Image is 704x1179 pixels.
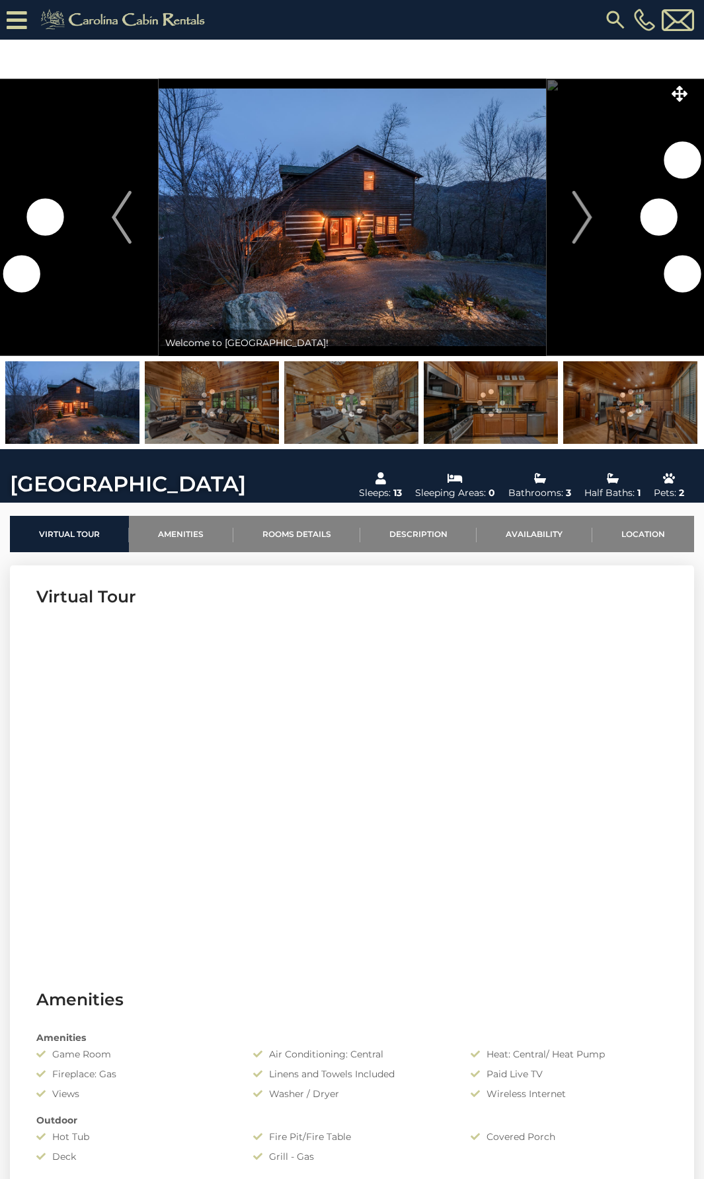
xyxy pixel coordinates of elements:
img: 169221561 [145,361,279,444]
a: Description [360,516,477,552]
div: Views [26,1087,243,1100]
a: Location [592,516,694,552]
img: 169221564 [424,361,558,444]
h3: Virtual Tour [36,585,668,608]
div: Outdoor [26,1114,678,1127]
img: Khaki-logo.png [34,7,216,33]
button: Next [545,79,619,356]
div: Deck [26,1150,243,1163]
button: Previous [85,79,159,356]
a: Virtual Tour [10,516,129,552]
img: search-regular.svg [604,8,627,32]
div: Wireless Internet [461,1087,678,1100]
div: Game Room [26,1048,243,1061]
div: Washer / Dryer [243,1087,460,1100]
div: Welcome to [GEOGRAPHIC_DATA]! [159,330,546,356]
h3: Amenities [36,988,668,1011]
div: Linens and Towels Included [243,1067,460,1081]
a: Availability [477,516,592,552]
div: Paid Live TV [461,1067,678,1081]
img: arrow [112,191,132,244]
div: Air Conditioning: Central [243,1048,460,1061]
img: 169221560 [284,361,418,444]
div: Heat: Central/ Heat Pump [461,1048,678,1061]
img: arrow [572,191,592,244]
img: 169221563 [563,361,697,444]
div: Fireplace: Gas [26,1067,243,1081]
a: [PHONE_NUMBER] [631,9,658,31]
div: Hot Tub [26,1130,243,1143]
div: Amenities [26,1031,678,1044]
img: 163275543 [5,361,139,444]
a: Amenities [129,516,233,552]
div: Covered Porch [461,1130,678,1143]
div: Fire Pit/Fire Table [243,1130,460,1143]
a: Rooms Details [233,516,360,552]
div: Grill - Gas [243,1150,460,1163]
